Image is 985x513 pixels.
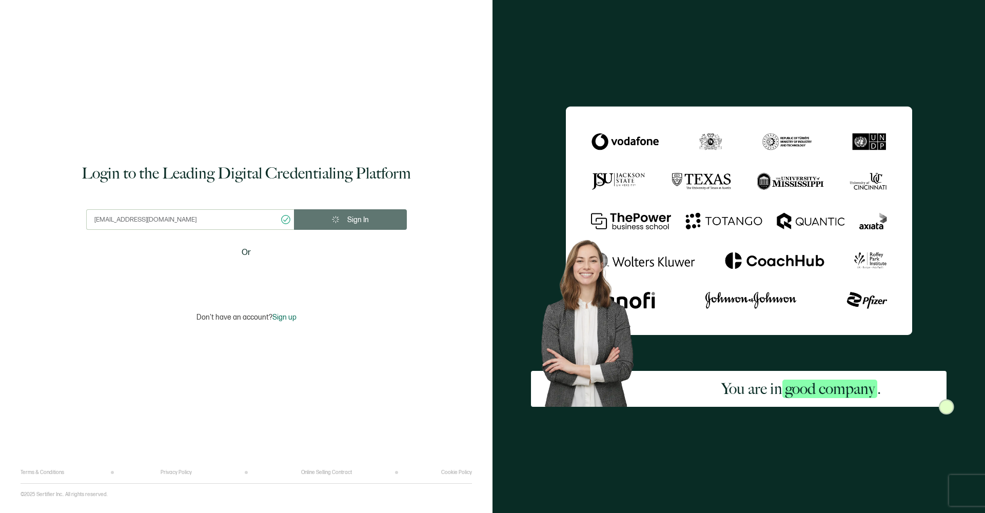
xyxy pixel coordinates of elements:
[272,313,297,322] span: Sign up
[721,379,881,399] h2: You are in .
[782,380,877,398] span: good company
[242,246,251,259] span: Or
[86,209,294,230] input: Enter your work email address
[196,313,297,322] p: Don't have an account?
[21,491,108,498] p: ©2025 Sertifier Inc.. All rights reserved.
[182,266,310,288] iframe: Sign in with Google Button
[161,469,192,476] a: Privacy Policy
[280,214,291,225] ion-icon: checkmark circle outline
[187,266,305,288] div: Sign in with Google. Opens in new tab
[531,231,656,406] img: Sertifier Login - You are in <span class="strong-h">good company</span>. Hero
[301,469,352,476] a: Online Selling Contract
[566,106,912,334] img: Sertifier Login - You are in <span class="strong-h">good company</span>.
[82,163,411,184] h1: Login to the Leading Digital Credentialing Platform
[939,399,954,415] img: Sertifier Login
[21,469,64,476] a: Terms & Conditions
[441,469,472,476] a: Cookie Policy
